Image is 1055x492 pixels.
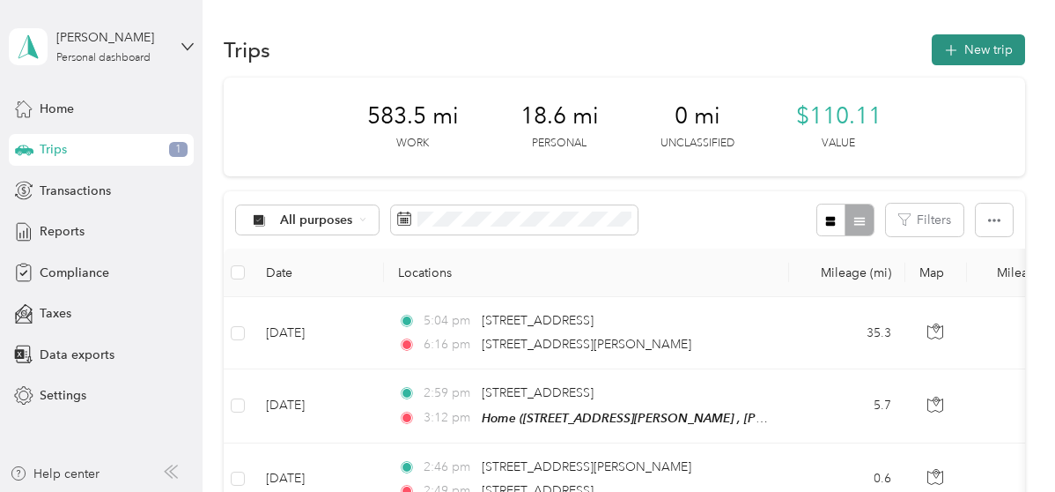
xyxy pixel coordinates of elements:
[40,304,71,323] span: Taxes
[660,136,734,152] p: Unclassified
[252,369,384,443] td: [DATE]
[169,142,188,158] span: 1
[482,313,594,328] span: [STREET_ADDRESS]
[905,249,967,297] th: Map
[796,102,882,130] span: $110.11
[482,411,978,426] span: Home ([STREET_ADDRESS][PERSON_NAME] , [PERSON_NAME], [GEOGRAPHIC_DATA])
[424,311,474,331] span: 5:04 pm
[482,385,594,400] span: [STREET_ADDRESS]
[424,408,474,428] span: 3:12 pm
[482,337,691,352] span: [STREET_ADDRESS][PERSON_NAME]
[520,102,599,130] span: 18.6 mi
[532,136,587,152] p: Personal
[56,53,151,63] div: Personal dashboard
[789,369,905,443] td: 5.7
[40,182,111,200] span: Transactions
[482,459,691,474] span: [STREET_ADDRESS][PERSON_NAME]
[424,384,474,403] span: 2:59 pm
[252,297,384,369] td: [DATE]
[886,204,963,236] button: Filters
[40,100,74,118] span: Home
[396,136,429,152] p: Work
[40,140,67,159] span: Trips
[424,335,474,354] span: 6:16 pm
[424,458,474,477] span: 2:46 pm
[789,249,905,297] th: Mileage (mi)
[675,102,720,130] span: 0 mi
[40,386,86,405] span: Settings
[789,297,905,369] td: 35.3
[384,249,789,297] th: Locations
[40,264,109,282] span: Compliance
[56,28,166,47] div: [PERSON_NAME]
[280,214,353,227] span: All purposes
[224,41,270,59] h1: Trips
[40,346,114,364] span: Data exports
[252,249,384,297] th: Date
[932,34,1025,65] button: New trip
[956,393,1055,492] iframe: Everlance-gr Chat Button Frame
[40,222,85,241] span: Reports
[10,465,100,483] button: Help center
[367,102,459,130] span: 583.5 mi
[822,136,855,152] p: Value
